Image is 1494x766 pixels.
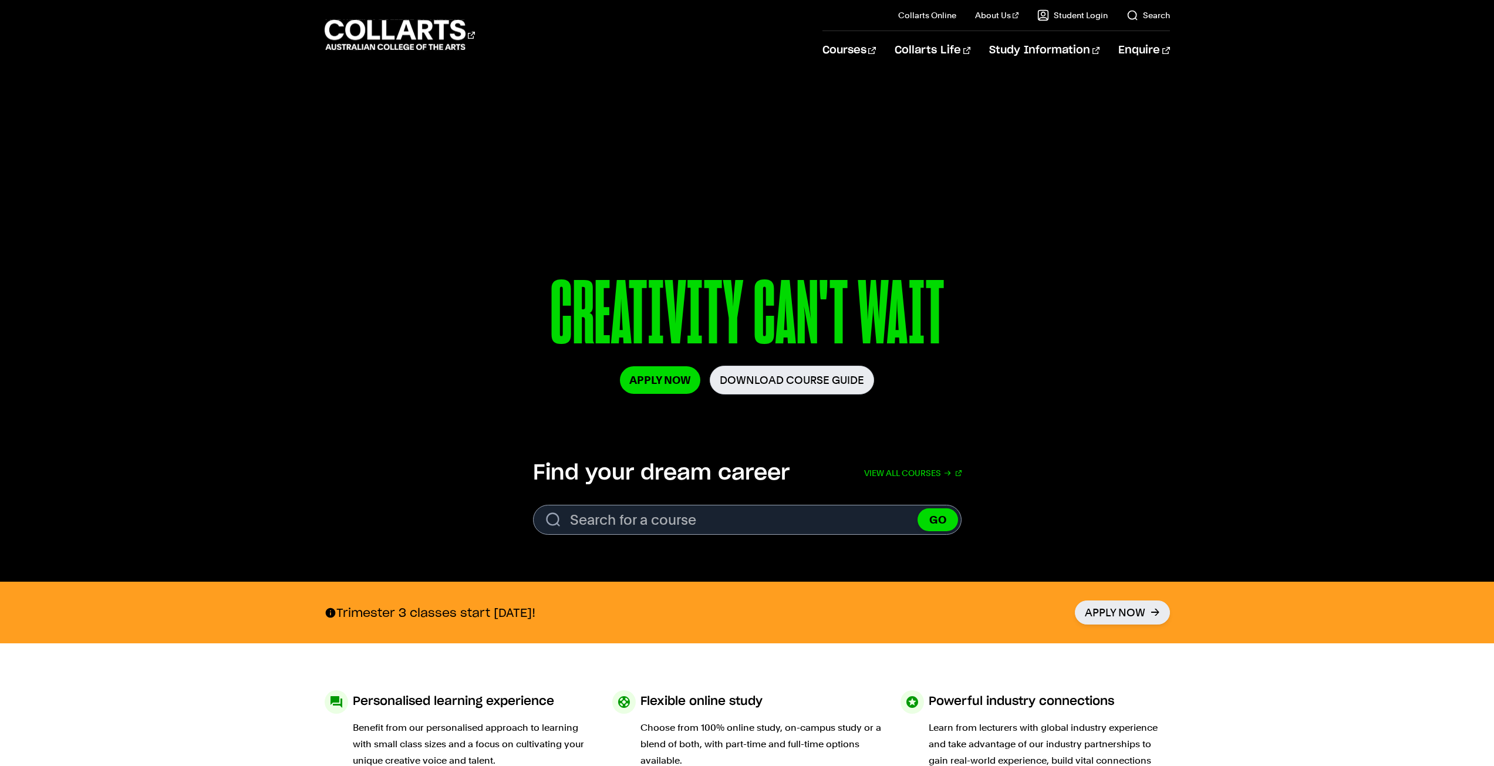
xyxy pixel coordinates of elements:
[533,505,962,535] form: Search
[353,690,554,713] h3: Personalised learning experience
[1075,600,1170,625] a: Apply Now
[710,366,874,394] a: Download Course Guide
[989,31,1100,70] a: Study Information
[975,9,1019,21] a: About Us
[620,366,700,394] a: Apply Now
[918,508,958,531] button: GO
[929,690,1114,713] h3: Powerful industry connections
[822,31,876,70] a: Courses
[451,269,1043,366] p: CREATIVITY CAN'T WAIT
[1037,9,1108,21] a: Student Login
[533,460,790,486] h2: Find your dream career
[325,18,475,52] div: Go to homepage
[325,605,535,620] p: Trimester 3 classes start [DATE]!
[898,9,956,21] a: Collarts Online
[864,460,962,486] a: View all courses
[1127,9,1170,21] a: Search
[533,505,962,535] input: Search for a course
[1118,31,1169,70] a: Enquire
[640,690,763,713] h3: Flexible online study
[895,31,970,70] a: Collarts Life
